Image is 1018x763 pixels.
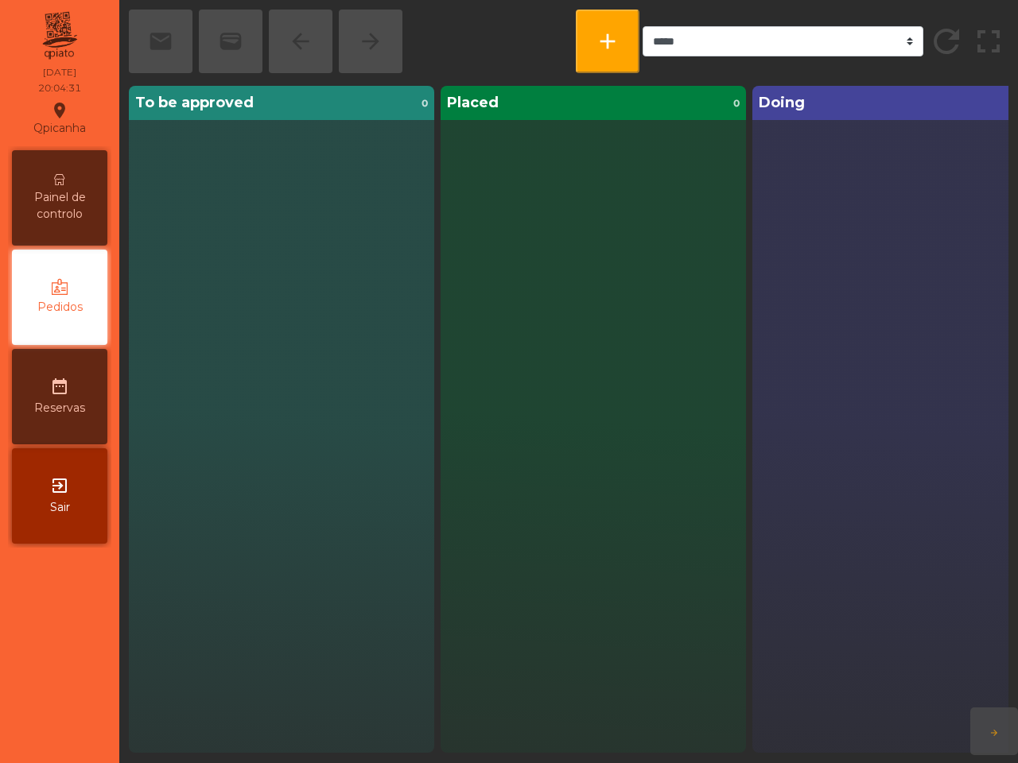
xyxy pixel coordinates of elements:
span: arrow_forward [989,728,999,738]
i: date_range [50,377,69,396]
span: Reservas [34,400,85,416]
i: location_on [50,101,69,120]
span: Placed [447,92,499,114]
span: To be approved [135,92,254,114]
button: add [576,10,639,73]
span: Doing [759,92,805,114]
span: add [595,29,620,54]
i: exit_to_app [50,476,69,495]
div: [DATE] [43,65,76,79]
span: Pedidos [37,299,83,316]
img: qpiato [40,8,79,64]
div: Qpicanha [33,99,86,138]
span: 0 [733,96,740,110]
span: Sair [50,499,70,516]
div: 20:04:31 [38,81,81,95]
span: 0 [422,96,428,110]
span: Painel de controlo [16,189,103,223]
button: arrow_forward [970,707,1018,755]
